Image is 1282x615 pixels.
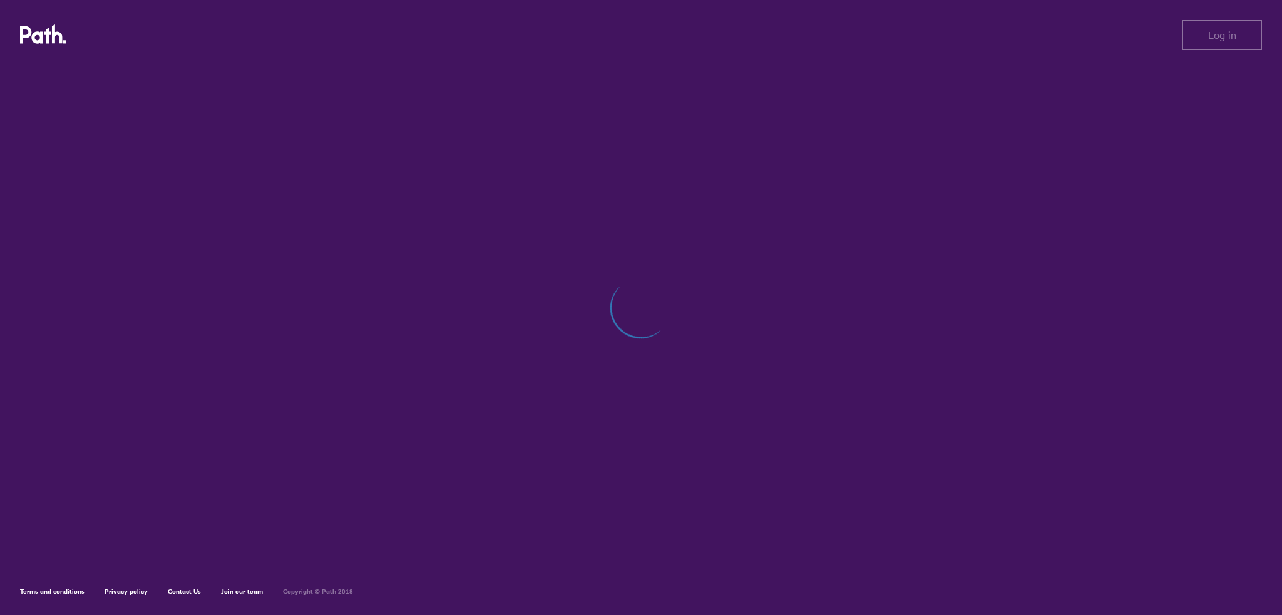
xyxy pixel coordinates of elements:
a: Privacy policy [105,587,148,596]
a: Contact Us [168,587,201,596]
a: Terms and conditions [20,587,85,596]
h6: Copyright © Path 2018 [283,588,353,596]
button: Log in [1182,20,1262,50]
span: Log in [1208,29,1236,41]
a: Join our team [221,587,263,596]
